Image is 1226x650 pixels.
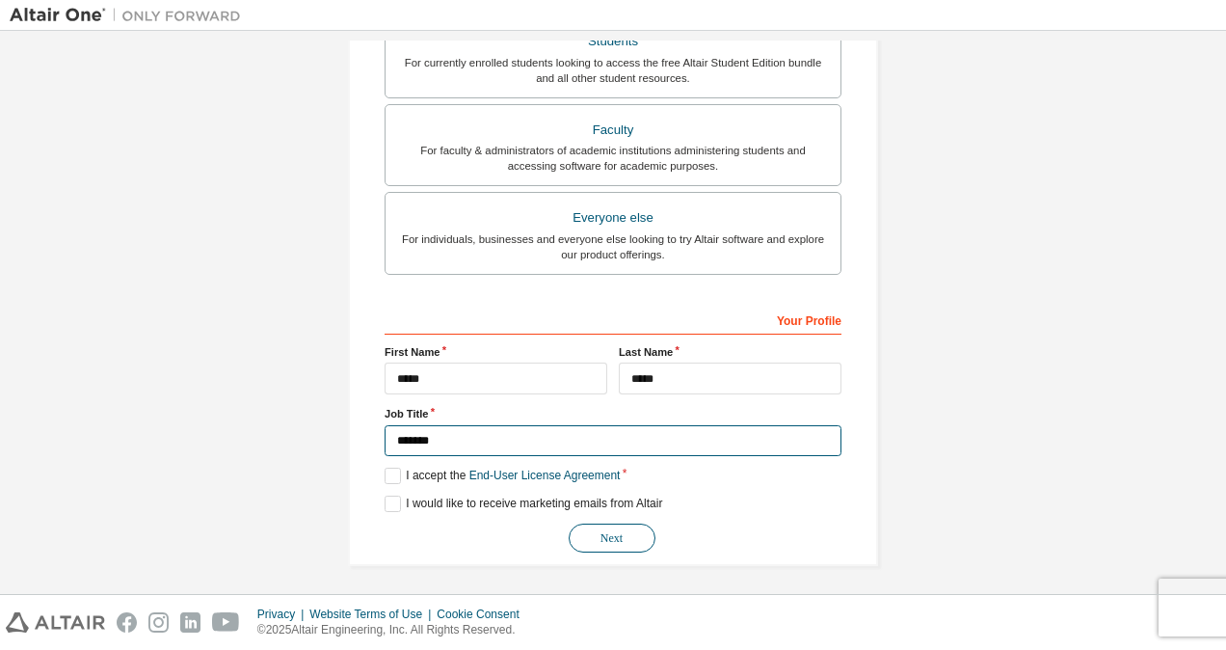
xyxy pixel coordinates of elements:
div: Cookie Consent [437,607,530,622]
div: Students [397,28,829,55]
label: Job Title [385,406,841,421]
label: I would like to receive marketing emails from Altair [385,496,662,512]
img: altair_logo.svg [6,612,105,633]
img: youtube.svg [212,612,240,633]
label: First Name [385,344,607,360]
label: Last Name [619,344,841,360]
p: © 2025 Altair Engineering, Inc. All Rights Reserved. [257,622,531,638]
button: Next [569,524,655,553]
label: I accept the [385,468,620,484]
div: For individuals, businesses and everyone else looking to try Altair software and explore our prod... [397,231,829,262]
div: Website Terms of Use [309,607,437,622]
img: instagram.svg [148,612,169,633]
div: Privacy [257,607,309,622]
div: For faculty & administrators of academic institutions administering students and accessing softwa... [397,143,829,174]
img: linkedin.svg [180,612,200,633]
div: Your Profile [385,304,841,335]
div: Everyone else [397,204,829,231]
div: Faculty [397,117,829,144]
img: Altair One [10,6,251,25]
a: End-User License Agreement [469,469,621,482]
div: For currently enrolled students looking to access the free Altair Student Edition bundle and all ... [397,55,829,86]
img: facebook.svg [117,612,137,633]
